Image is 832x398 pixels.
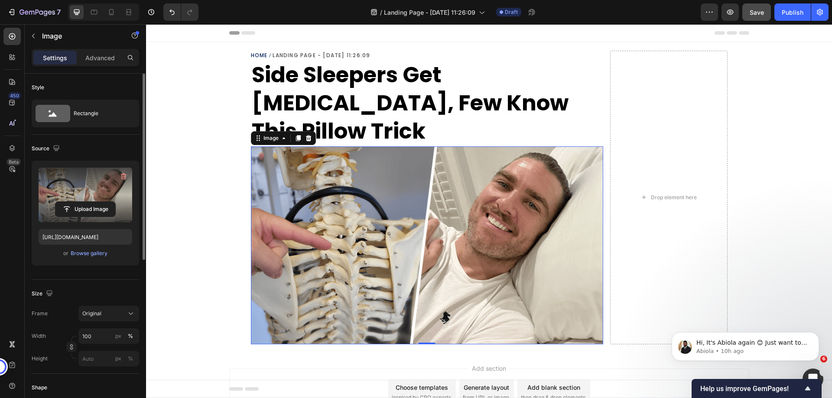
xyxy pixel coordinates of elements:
[322,340,364,349] span: Add section
[700,385,803,393] span: Help us improve GemPages!
[32,288,55,300] div: Size
[32,310,48,317] label: Frame
[6,159,21,165] div: Beta
[32,143,62,155] div: Source
[380,8,382,17] span: /
[115,332,121,340] div: px
[384,8,475,17] span: Landing Page - [DATE] 11:26:09
[42,31,116,41] p: Image
[505,170,551,177] div: Drop element here
[32,84,44,91] div: Style
[38,25,149,101] span: Hi, It's Abiola again 😊 Just want to follow up since I have not received any response from you. S...
[659,314,832,375] iframe: Intercom notifications message
[700,383,813,394] button: Show survey - Help us improve GemPages!
[85,53,115,62] p: Advanced
[774,3,811,21] button: Publish
[43,53,67,62] p: Settings
[63,248,68,259] span: or
[820,356,827,362] span: 6
[74,104,127,123] div: Rectangle
[113,353,123,364] button: %
[8,92,21,99] div: 450
[163,3,198,21] div: Undo/Redo
[39,229,132,245] input: https://example.com/image.jpg
[57,7,61,17] p: 7
[146,24,832,398] iframe: To enrich screen reader interactions, please activate Accessibility in Grammarly extension settings
[742,3,771,21] button: Save
[115,355,121,362] div: px
[3,3,65,21] button: 7
[803,369,823,389] iframe: Intercom live chat
[782,8,803,17] div: Publish
[78,306,139,321] button: Original
[750,9,764,16] span: Save
[55,201,116,217] button: Upload Image
[70,249,108,258] button: Browse gallery
[38,33,149,41] p: Message from Abiola, sent 10h ago
[125,353,136,364] button: px
[125,331,136,341] button: px
[113,331,123,341] button: %
[71,249,107,257] div: Browse gallery
[82,310,101,317] span: Original
[128,355,133,362] div: %
[505,8,518,16] span: Draft
[78,328,139,344] input: px%
[32,355,48,362] label: Height
[32,332,46,340] label: Width
[128,332,133,340] div: %
[78,351,139,366] input: px%
[32,384,47,392] div: Shape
